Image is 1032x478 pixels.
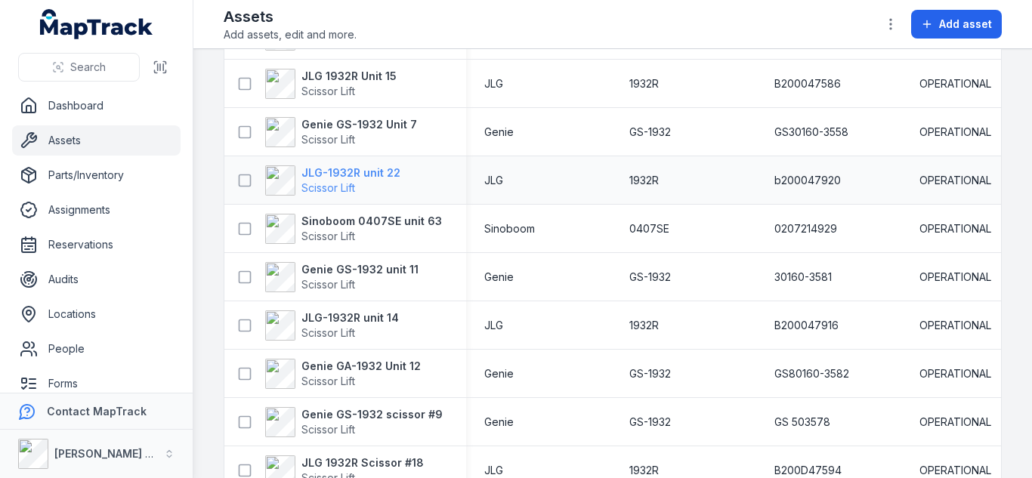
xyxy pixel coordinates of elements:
[774,125,848,140] span: GS30160-3558
[12,299,181,329] a: Locations
[301,278,355,291] span: Scissor Lift
[301,230,355,242] span: Scissor Lift
[301,407,443,422] strong: Genie GS-1932 scissor #9
[265,310,399,341] a: JLG-1932R unit 14Scissor Lift
[12,230,181,260] a: Reservations
[629,125,671,140] span: GS-1932
[301,423,355,436] span: Scissor Lift
[224,6,357,27] h2: Assets
[265,69,397,99] a: JLG 1932R Unit 15Scissor Lift
[774,318,839,333] span: B200047916
[12,160,181,190] a: Parts/Inventory
[919,463,991,478] span: OPERATIONAL
[484,221,535,236] span: Sinoboom
[484,173,503,188] span: JLG
[484,125,514,140] span: Genie
[301,455,424,470] strong: JLG 1932R Scissor #18
[301,214,442,229] strong: Sinoboom 0407SE unit 63
[774,270,832,285] span: 30160-3581
[265,407,443,437] a: Genie GS-1932 scissor #9Scissor Lift
[301,85,355,97] span: Scissor Lift
[629,270,671,285] span: GS-1932
[774,463,842,478] span: B200D47594
[629,366,671,381] span: GS-1932
[301,326,355,339] span: Scissor Lift
[629,463,659,478] span: 1932R
[484,76,503,91] span: JLG
[484,415,514,430] span: Genie
[484,318,503,333] span: JLG
[629,318,659,333] span: 1932R
[265,359,421,389] a: Genie GA-1932 Unit 12Scissor Lift
[774,173,841,188] span: b200047920
[774,76,841,91] span: B200047586
[939,17,992,32] span: Add asset
[224,27,357,42] span: Add assets, edit and more.
[301,375,355,387] span: Scissor Lift
[629,221,669,236] span: 0407SE
[12,91,181,121] a: Dashboard
[265,165,400,196] a: JLG-1932R unit 22Scissor Lift
[919,318,991,333] span: OPERATIONAL
[484,463,503,478] span: JLG
[12,334,181,364] a: People
[12,125,181,156] a: Assets
[265,117,417,147] a: Genie GS-1932 Unit 7Scissor Lift
[919,76,991,91] span: OPERATIONAL
[919,125,991,140] span: OPERATIONAL
[911,10,1002,39] button: Add asset
[301,359,421,374] strong: Genie GA-1932 Unit 12
[301,310,399,325] strong: JLG-1932R unit 14
[919,366,991,381] span: OPERATIONAL
[629,76,659,91] span: 1932R
[12,369,181,399] a: Forms
[12,195,181,225] a: Assignments
[40,9,153,39] a: MapTrack
[919,221,991,236] span: OPERATIONAL
[54,447,159,460] strong: [PERSON_NAME] Air
[265,214,442,244] a: Sinoboom 0407SE unit 63Scissor Lift
[919,415,991,430] span: OPERATIONAL
[484,270,514,285] span: Genie
[70,60,106,75] span: Search
[774,366,849,381] span: GS80160-3582
[301,69,397,84] strong: JLG 1932R Unit 15
[919,173,991,188] span: OPERATIONAL
[301,181,355,194] span: Scissor Lift
[12,264,181,295] a: Audits
[18,53,140,82] button: Search
[301,262,419,277] strong: Genie GS-1932 unit 11
[629,415,671,430] span: GS-1932
[919,270,991,285] span: OPERATIONAL
[301,117,417,132] strong: Genie GS-1932 Unit 7
[301,165,400,180] strong: JLG-1932R unit 22
[774,415,830,430] span: GS 503578
[774,221,837,236] span: 0207214929
[484,366,514,381] span: Genie
[47,405,147,418] strong: Contact MapTrack
[301,133,355,146] span: Scissor Lift
[265,262,419,292] a: Genie GS-1932 unit 11Scissor Lift
[629,173,659,188] span: 1932R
